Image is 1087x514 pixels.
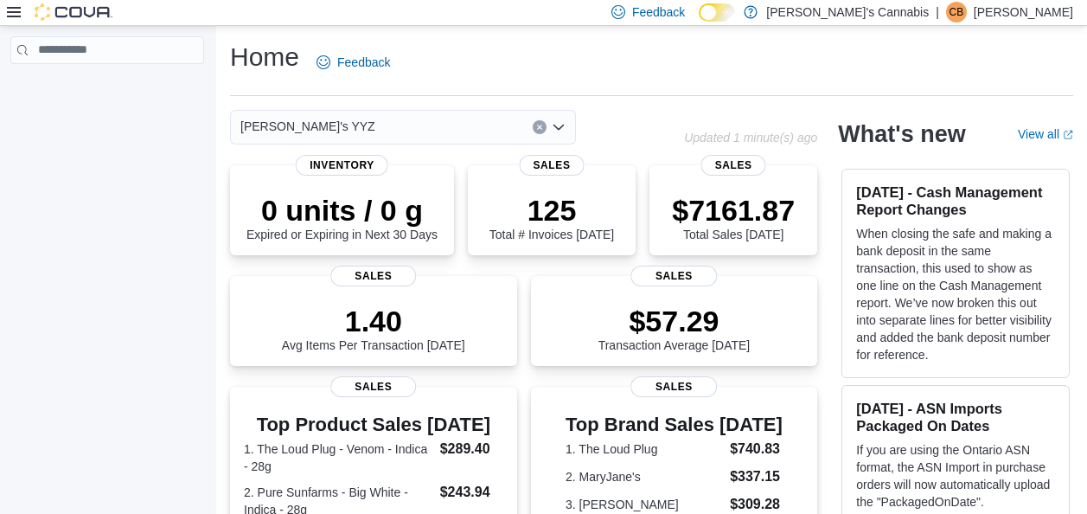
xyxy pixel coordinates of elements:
span: CB [950,2,964,22]
span: Feedback [337,54,390,71]
dd: $289.40 [440,439,503,459]
dd: $243.94 [440,482,503,503]
p: If you are using the Ontario ASN format, the ASN Import in purchase orders will now automatically... [856,441,1055,511]
div: Transaction Average [DATE] [598,304,751,352]
h3: [DATE] - ASN Imports Packaged On Dates [856,400,1055,434]
p: Updated 1 minute(s) ago [684,131,817,145]
span: Sales [330,266,416,286]
a: View allExternal link [1018,127,1073,141]
dd: $740.83 [730,439,783,459]
dd: $337.15 [730,466,783,487]
dt: 1. The Loud Plug [566,440,723,458]
span: Sales [330,376,416,397]
h1: Home [230,40,299,74]
div: Total # Invoices [DATE] [489,193,614,241]
nav: Complex example [10,67,204,109]
p: | [936,2,939,22]
input: Dark Mode [699,3,735,22]
button: Clear input [533,120,547,134]
span: Sales [520,155,585,176]
img: Cova [35,3,112,21]
div: Avg Items Per Transaction [DATE] [282,304,465,352]
h2: What's new [838,120,965,148]
p: When closing the safe and making a bank deposit in the same transaction, this used to show as one... [856,225,1055,363]
p: 125 [489,193,614,228]
div: Total Sales [DATE] [672,193,795,241]
svg: External link [1063,130,1073,140]
span: Sales [631,376,717,397]
button: Open list of options [552,120,566,134]
h3: [DATE] - Cash Management Report Changes [856,183,1055,218]
dt: 2. MaryJane's [566,468,723,485]
span: [PERSON_NAME]'s YYZ [240,116,375,137]
p: 0 units / 0 g [246,193,438,228]
p: [PERSON_NAME]'s Cannabis [766,2,929,22]
h3: Top Product Sales [DATE] [244,414,503,435]
p: $57.29 [598,304,751,338]
span: Feedback [632,3,685,21]
dt: 1. The Loud Plug - Venom - Indica - 28g [244,440,433,475]
dt: 3. [PERSON_NAME] [566,496,723,513]
a: Feedback [310,45,397,80]
p: 1.40 [282,304,465,338]
span: Sales [701,155,766,176]
div: Cyrena Brathwaite [946,2,967,22]
p: $7161.87 [672,193,795,228]
div: Expired or Expiring in Next 30 Days [246,193,438,241]
p: [PERSON_NAME] [974,2,1073,22]
span: Sales [631,266,717,286]
span: Inventory [296,155,388,176]
h3: Top Brand Sales [DATE] [566,414,783,435]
